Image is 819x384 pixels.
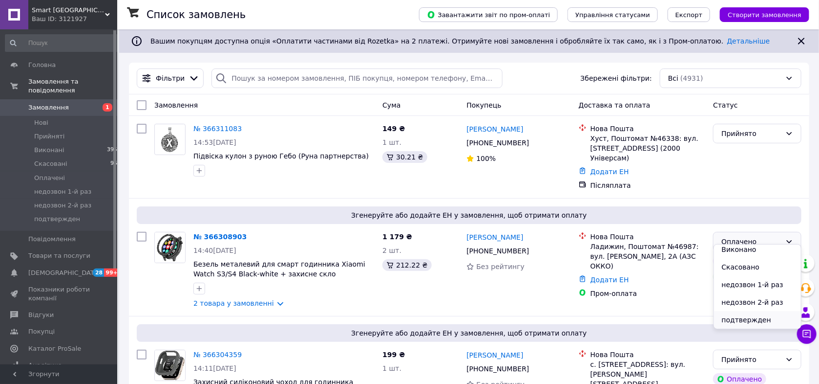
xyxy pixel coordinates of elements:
[211,68,503,88] input: Пошук за номером замовлення, ПІБ покупця, номером телефону, Email, номером накладної
[382,151,427,163] div: 30.21 ₴
[382,138,401,146] span: 1 шт.
[713,101,738,109] span: Статус
[590,124,705,134] div: Нова Пошта
[464,362,531,376] div: [PHONE_NUMBER]
[156,73,185,83] span: Фільтри
[154,232,186,263] a: Фото товару
[466,101,501,109] span: Покупець
[141,328,798,338] span: Згенеруйте або додайте ЕН у замовлення, щоб отримати оплату
[581,73,652,83] span: Збережені фільтри:
[590,134,705,163] div: Хуст, Поштомат №46338: вул. [STREET_ADDRESS] (2000 Універсам)
[590,242,705,271] div: Ладижин, Поштомат №46987: вул. [PERSON_NAME], 2А (АЗС ОККО)
[5,34,122,52] input: Пошук
[28,103,69,112] span: Замовлення
[590,181,705,190] div: Післяплата
[28,269,101,277] span: [DEMOGRAPHIC_DATA]
[579,101,651,109] span: Доставка та оплата
[590,276,629,284] a: Додати ЕН
[28,251,90,260] span: Товари та послуги
[382,364,401,372] span: 1 шт.
[28,285,90,303] span: Показники роботи компанії
[193,233,247,241] a: № 366308903
[476,155,496,162] span: 100%
[193,351,242,359] a: № 366304359
[28,235,76,244] span: Повідомлення
[382,247,401,254] span: 2 шт.
[193,260,365,278] a: Безель металевий для смарт годинника Xiaomi Watch S3/S4 Black-white + захисне скло
[382,101,400,109] span: Cума
[34,146,64,155] span: Виконані
[721,128,781,139] div: Прийнято
[721,236,781,247] div: Оплачено
[382,125,405,133] span: 149 ₴
[141,210,798,220] span: Згенеруйте або додайте ЕН у замовлення, щоб отримати оплату
[464,136,531,150] div: [PHONE_NUMBER]
[382,233,412,241] span: 1 179 ₴
[193,138,236,146] span: 14:53[DATE]
[714,276,801,294] li: недозвон 1-й раз
[710,10,809,18] a: Створити замовлення
[193,364,236,372] span: 14:11[DATE]
[668,7,711,22] button: Експорт
[668,73,678,83] span: Всі
[728,11,801,19] span: Створити замовлення
[103,103,112,112] span: 1
[34,132,64,141] span: Прийняті
[427,10,550,19] span: Завантажити звіт по пром-оплаті
[28,61,56,69] span: Головна
[419,7,558,22] button: Завантажити звіт по пром-оплаті
[154,350,186,381] a: Фото товару
[34,174,65,182] span: Оплачені
[32,15,117,23] div: Ваш ID: 3121927
[464,244,531,258] div: [PHONE_NUMBER]
[93,269,104,277] span: 28
[193,247,236,254] span: 14:40[DATE]
[466,350,523,360] a: [PERSON_NAME]
[382,259,431,271] div: 212.22 ₴
[193,299,274,307] a: 2 товара у замовленні
[590,350,705,360] div: Нова Пошта
[575,11,650,19] span: Управління статусами
[714,258,801,276] li: Скасовано
[34,159,67,168] span: Скасовані
[154,101,198,109] span: Замовлення
[28,77,117,95] span: Замовлення та повідомлення
[155,350,185,381] img: Фото товару
[156,124,184,155] img: Фото товару
[714,311,801,329] li: подтвержден
[720,7,809,22] button: Створити замовлення
[110,159,121,168] span: 966
[797,324,817,344] button: Чат з покупцем
[155,232,185,263] img: Фото товару
[150,37,770,45] span: Вашим покупцям доступна опція «Оплатити частинами від Rozetka» на 2 платежі. Отримуйте нові замов...
[476,263,525,271] span: Без рейтингу
[104,269,120,277] span: 99+
[714,294,801,311] li: недозвон 2-й раз
[721,354,781,365] div: Прийнято
[466,124,523,134] a: [PERSON_NAME]
[28,361,62,370] span: Аналітика
[193,152,369,160] a: Підвіска кулон з руною Гебо (Руна партнерства)
[382,351,405,359] span: 199 ₴
[680,74,703,82] span: (4931)
[675,11,703,19] span: Експорт
[466,232,523,242] a: [PERSON_NAME]
[147,9,246,21] h1: Список замовлень
[714,241,801,258] li: Виконано
[28,344,81,353] span: Каталог ProSale
[590,289,705,298] div: Пром-оплата
[727,37,770,45] a: Детальніше
[28,311,54,319] span: Відгуки
[154,124,186,155] a: Фото товару
[28,327,55,336] span: Покупці
[34,215,80,224] span: подтвержден
[567,7,658,22] button: Управління статусами
[34,187,91,196] span: недозвон 1-й раз
[34,201,91,210] span: недозвон 2-й раз
[193,125,242,133] a: № 366311083
[34,118,48,127] span: Нові
[590,232,705,242] div: Нова Пошта
[32,6,105,15] span: Smart City Mall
